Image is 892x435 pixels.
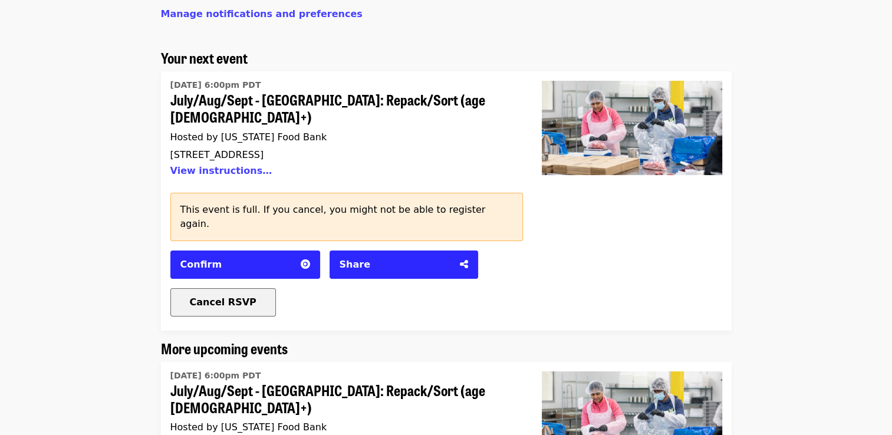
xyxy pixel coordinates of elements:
[170,370,261,382] time: [DATE] 6:00pm PDT
[301,259,310,270] i: circle-o icon
[170,149,514,160] div: [STREET_ADDRESS]
[170,421,327,433] span: Hosted by [US_STATE] Food Bank
[180,203,513,231] p: This event is full. If you cancel, you might not be able to register again.
[161,8,363,19] a: Manage notifications and preferences
[170,165,272,176] button: View instructions…
[170,79,261,91] time: [DATE] 6:00pm PDT
[542,81,722,175] img: July/Aug/Sept - Beaverton: Repack/Sort (age 10+)
[340,258,453,272] div: Share
[170,76,514,183] a: July/Aug/Sept - Beaverton: Repack/Sort (age 10+)
[532,71,732,331] a: July/Aug/Sept - Beaverton: Repack/Sort (age 10+)
[170,131,327,143] span: Hosted by [US_STATE] Food Bank
[170,288,276,317] button: Cancel RSVP
[170,251,320,279] button: Confirm
[190,296,256,308] span: Cancel RSVP
[170,382,514,416] span: July/Aug/Sept - [GEOGRAPHIC_DATA]: Repack/Sort (age [DEMOGRAPHIC_DATA]+)
[460,259,468,270] i: share-alt icon
[161,47,248,68] span: Your next event
[180,259,222,270] span: Confirm
[330,251,478,279] button: Share
[170,91,514,126] span: July/Aug/Sept - [GEOGRAPHIC_DATA]: Repack/Sort (age [DEMOGRAPHIC_DATA]+)
[161,338,288,358] span: More upcoming events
